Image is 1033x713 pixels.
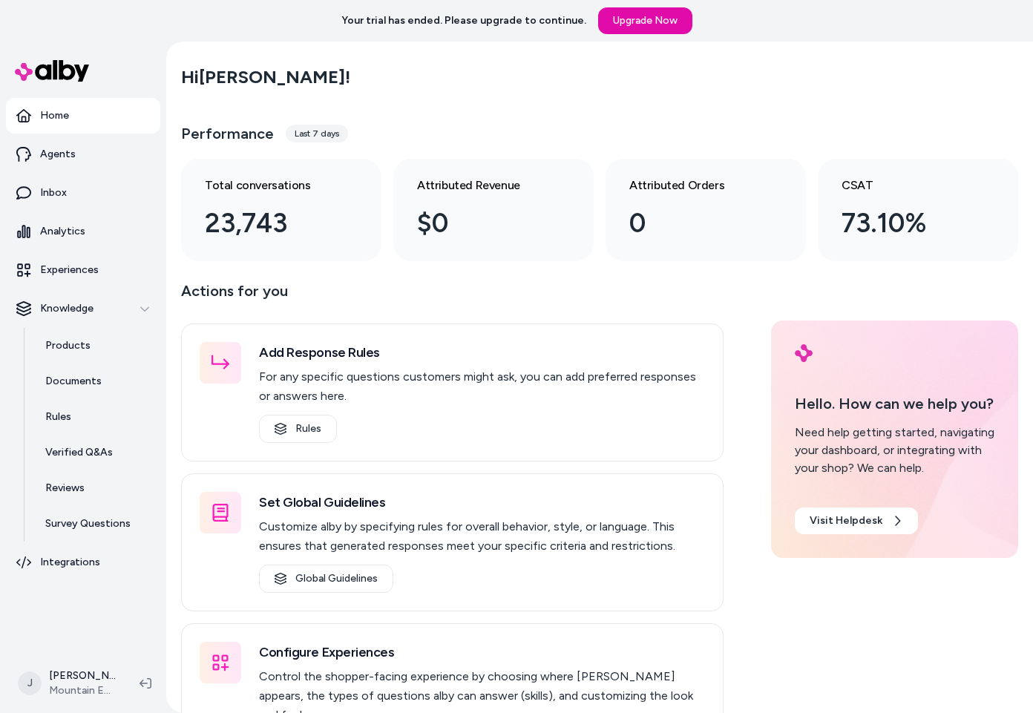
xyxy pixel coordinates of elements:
img: alby Logo [15,60,89,82]
a: Upgrade Now [598,7,692,34]
a: Visit Helpdesk [795,507,918,534]
span: Mountain Equipment Company [49,683,116,698]
p: Hello. How can we help you? [795,392,994,415]
p: Home [40,108,69,123]
h3: Attributed Orders [629,177,758,194]
p: Inbox [40,185,67,200]
p: Experiences [40,263,99,277]
p: Your trial has ended. Please upgrade to continue. [341,13,586,28]
p: Knowledge [40,301,94,316]
a: Verified Q&As [30,435,160,470]
button: Knowledge [6,291,160,326]
p: Reviews [45,481,85,496]
div: Need help getting started, navigating your dashboard, or integrating with your shop? We can help. [795,424,994,477]
a: Analytics [6,214,160,249]
p: Actions for you [181,279,724,315]
a: Integrations [6,545,160,580]
h2: Hi [PERSON_NAME] ! [181,66,350,88]
a: Attributed Orders 0 [606,159,806,261]
button: J[PERSON_NAME]Mountain Equipment Company [9,660,128,707]
img: alby Logo [795,344,813,362]
a: Agents [6,137,160,172]
p: For any specific questions customers might ask, you can add preferred responses or answers here. [259,367,705,406]
h3: Set Global Guidelines [259,492,705,513]
a: Attributed Revenue $0 [393,159,594,261]
p: Customize alby by specifying rules for overall behavior, style, or language. This ensures that ge... [259,517,705,556]
div: 0 [629,203,758,243]
span: J [18,671,42,695]
a: Inbox [6,175,160,211]
p: Rules [45,410,71,424]
h3: Add Response Rules [259,342,705,363]
p: Verified Q&As [45,445,113,460]
div: 23,743 [205,203,334,243]
p: Products [45,338,91,353]
h3: Configure Experiences [259,642,705,663]
p: Documents [45,374,102,389]
p: Analytics [40,224,85,239]
p: Integrations [40,555,100,570]
a: Products [30,328,160,364]
a: Total conversations 23,743 [181,159,381,261]
h3: Attributed Revenue [417,177,546,194]
a: Experiences [6,252,160,288]
a: Survey Questions [30,506,160,542]
div: Last 7 days [286,125,348,142]
p: Agents [40,147,76,162]
h3: Total conversations [205,177,334,194]
h3: CSAT [842,177,971,194]
a: Documents [30,364,160,399]
div: 73.10% [842,203,971,243]
a: Global Guidelines [259,565,393,593]
div: $0 [417,203,546,243]
a: Home [6,98,160,134]
a: Reviews [30,470,160,506]
p: [PERSON_NAME] [49,668,116,683]
h3: Performance [181,123,274,144]
a: Rules [259,415,337,443]
p: Survey Questions [45,516,131,531]
a: Rules [30,399,160,435]
a: CSAT 73.10% [818,159,1018,261]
